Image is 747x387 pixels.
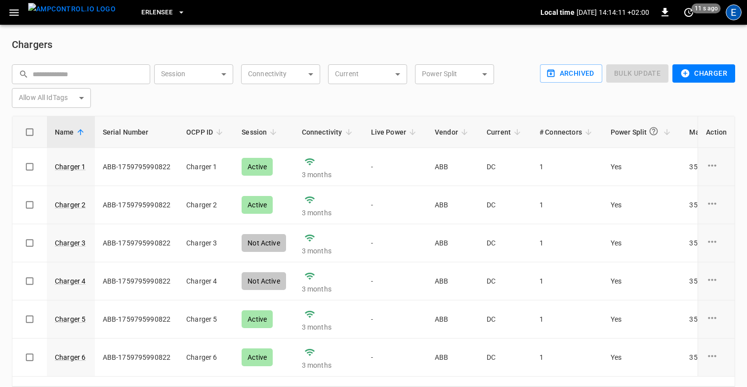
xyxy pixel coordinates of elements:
[698,116,735,148] th: Action
[532,300,603,339] td: 1
[435,126,471,138] span: Vendor
[479,186,532,224] td: DC
[302,246,355,256] p: 3 months
[95,300,179,339] td: ABB-1759795990822
[55,200,85,210] a: Charger 2
[137,3,189,22] button: Erlensee
[302,360,355,370] p: 3 months
[532,224,603,262] td: 1
[611,122,674,142] span: Power Split
[178,300,234,339] td: Charger 5
[706,236,727,250] div: charge point options
[242,234,286,252] div: Not Active
[302,284,355,294] p: 3 months
[532,186,603,224] td: 1
[55,314,85,324] a: Charger 5
[681,339,745,377] td: 350 kW
[681,262,745,300] td: 350 kW
[681,186,745,224] td: 350 kW
[186,126,226,138] span: OCPP ID
[95,339,179,377] td: ABB-1759795990822
[603,262,682,300] td: Yes
[178,262,234,300] td: Charger 4
[672,64,735,83] button: Charger
[302,170,355,180] p: 3 months
[706,274,727,289] div: charge point options
[603,339,682,377] td: Yes
[479,300,532,339] td: DC
[95,186,179,224] td: ABB-1759795990822
[12,37,735,52] h6: Chargers
[487,126,524,138] span: Current
[302,322,355,332] p: 3 months
[363,339,427,377] td: -
[681,148,745,186] td: 350 kW
[363,186,427,224] td: -
[427,186,479,224] td: ABB
[603,186,682,224] td: Yes
[178,148,234,186] td: Charger 1
[479,339,532,377] td: DC
[706,159,727,174] div: charge point options
[302,126,355,138] span: Connectivity
[95,148,179,186] td: ABB-1759795990822
[55,352,85,362] a: Charger 6
[539,126,595,138] span: # Connectors
[95,116,179,148] th: Serial Number
[242,196,273,214] div: Active
[28,3,116,15] img: ampcontrol.io logo
[692,3,721,13] span: 11 s ago
[242,310,273,328] div: Active
[371,126,419,138] span: Live Power
[681,300,745,339] td: 350 kW
[532,339,603,377] td: 1
[681,4,697,20] button: set refresh interval
[540,64,602,83] button: Archived
[706,350,727,365] div: charge point options
[689,126,737,138] span: Max Power
[603,224,682,262] td: Yes
[242,126,280,138] span: Session
[363,224,427,262] td: -
[479,148,532,186] td: DC
[178,224,234,262] td: Charger 3
[55,276,85,286] a: Charger 4
[726,4,742,20] div: profile-icon
[532,262,603,300] td: 1
[141,7,172,18] span: Erlensee
[95,262,179,300] td: ABB-1759795990822
[363,262,427,300] td: -
[603,300,682,339] td: Yes
[95,224,179,262] td: ABB-1759795990822
[55,238,85,248] a: Charger 3
[479,224,532,262] td: DC
[427,300,479,339] td: ABB
[242,348,273,366] div: Active
[302,208,355,218] p: 3 months
[603,148,682,186] td: Yes
[706,197,727,212] div: charge point options
[178,339,234,377] td: Charger 6
[540,7,575,17] p: Local time
[242,272,286,290] div: Not Active
[55,126,87,138] span: Name
[532,148,603,186] td: 1
[479,262,532,300] td: DC
[363,148,427,186] td: -
[178,186,234,224] td: Charger 2
[363,300,427,339] td: -
[427,224,479,262] td: ABB
[242,158,273,176] div: Active
[577,7,649,17] p: [DATE] 14:14:11 +02:00
[427,262,479,300] td: ABB
[55,162,85,172] a: Charger 1
[681,224,745,262] td: 350 kW
[427,148,479,186] td: ABB
[706,312,727,327] div: charge point options
[427,339,479,377] td: ABB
